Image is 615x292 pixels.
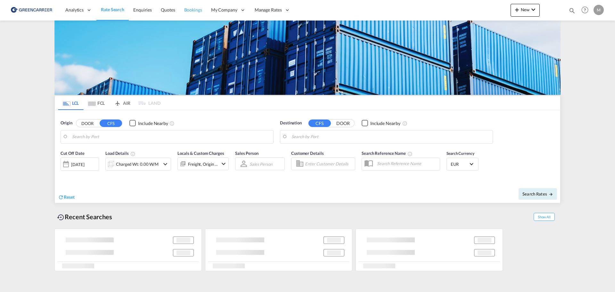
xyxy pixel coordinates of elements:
div: Recent Searches [54,210,115,224]
md-icon: icon-backup-restore [57,213,65,221]
span: Search Rates [522,191,553,196]
input: Enter Customer Details [305,159,353,169]
div: M [594,5,604,15]
md-icon: Unchecked: Ignores neighbouring ports when fetching rates.Checked : Includes neighbouring ports w... [169,121,175,126]
md-datepicker: Select [61,170,65,179]
md-icon: Chargeable Weight [130,151,135,156]
div: icon-magnify [569,7,576,17]
div: Help [579,4,594,16]
md-checkbox: Checkbox No Ink [129,120,168,127]
span: Cut Off Date [61,151,85,156]
div: Origin DOOR CFS Checkbox No InkUnchecked: Ignores neighbouring ports when fetching rates.Checked ... [55,110,560,203]
span: Reset [64,194,75,200]
span: Origin [61,120,72,126]
button: CFS [308,120,331,127]
span: Load Details [105,151,135,156]
div: Include Nearby [138,120,168,127]
span: Enquiries [133,7,152,13]
span: My Company [211,7,237,13]
md-icon: icon-chevron-down [529,6,537,13]
span: New [513,7,537,12]
input: Search by Port [72,132,270,142]
span: Manage Rates [255,7,282,13]
span: Help [579,4,590,15]
div: Charged Wt: 0.00 W/Micon-chevron-down [105,158,171,171]
button: CFS [100,120,122,127]
button: DOOR [76,120,99,127]
span: Quotes [161,7,175,13]
span: Sales Person [235,151,258,156]
div: Freight Origin Destinationicon-chevron-down [177,157,229,170]
div: [DATE] [61,157,99,171]
md-icon: icon-chevron-down [220,160,227,168]
div: Include Nearby [370,120,400,127]
span: Rate Search [101,7,124,12]
div: Charged Wt: 0.00 W/M [116,160,159,169]
md-pagination-wrapper: Use the left and right arrow keys to navigate between tabs [58,96,160,110]
md-icon: icon-airplane [114,99,121,104]
md-select: Sales Person [249,159,273,169]
span: Customer Details [291,151,324,156]
input: Search Reference Name [374,159,440,168]
input: Search by Port [291,132,489,142]
div: icon-refreshReset [58,194,75,201]
button: icon-plus 400-fgNewicon-chevron-down [511,4,540,17]
md-icon: Your search will be saved by the below given name [407,151,413,156]
span: Destination [280,120,302,126]
span: Analytics [65,7,84,13]
div: Freight Origin Destination [188,160,218,169]
span: Bookings [184,7,202,13]
md-tab-item: AIR [109,96,135,110]
span: Locals & Custom Charges [177,151,224,156]
md-select: Select Currency: € EUREuro [450,159,475,169]
md-icon: Unchecked: Ignores neighbouring ports when fetching rates.Checked : Includes neighbouring ports w... [402,121,407,126]
span: EUR [451,161,469,167]
md-icon: icon-chevron-down [161,160,169,168]
img: GreenCarrierFCL_LCL.png [54,21,561,95]
md-tab-item: LCL [58,96,84,110]
span: Search Currency [447,151,474,156]
md-icon: icon-magnify [569,7,576,14]
md-icon: icon-arrow-right [549,192,553,196]
md-icon: icon-refresh [58,194,64,200]
span: Show All [534,213,555,221]
img: 176147708aff11ef8735f72d97dca5a8.png [10,3,53,17]
button: DOOR [332,120,354,127]
md-tab-item: FCL [84,96,109,110]
span: Search Reference Name [362,151,413,156]
div: [DATE] [71,162,84,167]
md-checkbox: Checkbox No Ink [362,120,400,127]
md-icon: icon-plus 400-fg [513,6,521,13]
button: Search Ratesicon-arrow-right [519,188,557,200]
